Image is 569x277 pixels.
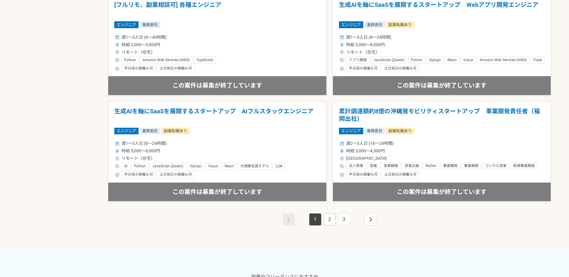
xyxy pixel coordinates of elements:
[346,155,387,162] span: [GEOGRAPHIC_DATA]
[157,171,195,178] div: 土日祝日の稼働も可
[346,171,380,178] div: 平日夜の稼働も可
[115,142,119,145] img: ico_calendar-4541a85f.svg
[346,42,385,48] span: 時給 5,000〜8,000円
[340,142,344,145] img: ico_calendar-4541a85f.svg
[190,164,202,169] span: Django
[121,34,167,40] span: 週1〜5人日 (8〜40時間)
[513,164,535,168] span: 新規事業開発
[121,140,167,147] span: 週1〜3人日 (8〜24時間)
[346,148,385,154] span: 時給 3,000〜4,500円
[339,108,545,123] h1: 累計調達額約8億の沖縄発モビリティスタートアップ 事業開発責任者（福岡出社）
[121,155,155,162] span: リモート（在宅）
[282,213,378,225] nav: pagination
[121,49,155,55] span: リモート（在宅）
[115,149,119,153] img: ico_currency_yen-76ea2c4c.svg
[152,164,183,169] span: JavaScript (jQuery)
[140,21,160,28] span: 業務委託
[161,128,190,134] span: 副業転職あり
[340,149,344,153] img: ico_currency_yen-76ea2c4c.svg
[108,183,326,201] div: この案件は募集が終了しています
[333,76,551,95] div: この案件は募集が終了しています
[283,213,295,225] a: This is the first page
[115,35,119,39] img: ico_calendar-4541a85f.svg
[405,164,419,168] span: 営業企画
[340,43,344,46] img: ico_currency_yen-76ea2c4c.svg
[240,164,269,169] span: 大規模言語モデル
[463,58,473,63] span: Vue.js
[124,58,136,63] span: Python
[346,140,394,147] span: 週2〜3人日 (16〜24時間)
[386,21,414,28] span: 副業転職あり
[448,58,457,63] span: React
[429,58,441,63] span: Django
[115,50,119,54] img: ico_location_pin-352ac629.svg
[340,50,344,54] img: ico_location_pin-352ac629.svg
[196,58,213,63] span: TypeScript
[346,65,380,72] div: 平日夜の稼働も可
[411,58,423,63] span: Python
[115,157,119,160] img: ico_location_pin-352ac629.svg
[370,164,377,168] span: 営業
[426,164,436,168] span: BizDev
[480,58,527,63] span: Amazon Web Services (AWS)
[349,164,363,168] span: 法人営業
[114,128,139,134] span: エンジニア
[384,164,398,168] span: 営業戦略
[142,58,190,63] span: Amazon Web Services (AWS)
[346,49,380,55] span: リモート（在宅）
[114,21,139,28] span: エンジニア
[339,21,363,28] span: エンジニア
[124,164,127,169] span: AI
[121,171,156,178] div: 平日夜の稼働も可
[364,128,385,134] span: 業務委託
[157,65,195,72] div: 土日祝日の稼働も可
[115,67,119,70] img: ico_star-c4f7eedc.svg
[340,67,344,70] img: ico_star-c4f7eedc.svg
[115,165,119,168] img: ico_tag-f97210f0.svg
[339,1,545,16] h1: 生成AIを軸にSaaSを展開するスタートアップ Webアプリ開発エンジニア
[373,58,404,63] span: JavaScript (jQuery)
[121,148,160,154] span: 時給 5,000〜8,000円
[108,76,326,95] div: この案件は募集が終了しています
[382,65,419,72] div: 土日祝日の稼働も可
[121,65,156,72] div: 平日夜の稼働も可
[338,213,350,225] a: Page 3
[340,165,344,168] img: ico_tag-f97210f0.svg
[485,164,507,168] span: コンサル営業
[339,128,363,134] span: エンジニア
[309,213,321,225] a: Page 1
[114,108,320,123] h1: 生成AIを軸にSaaSを展開するスタートアップ AIフルスタックエンジニア
[114,1,320,16] h1: [フルリモ、副業相談可] 各種エンジニア
[340,35,344,39] img: ico_calendar-4541a85f.svg
[533,58,542,63] span: Flask
[340,173,344,177] img: ico_star-c4f7eedc.svg
[386,128,414,134] span: 副業転職あり
[140,128,160,134] span: 業務委託
[115,58,119,62] img: ico_tag-f97210f0.svg
[382,171,419,178] div: 土日祝日の稼働も可
[364,21,385,28] span: 業務委託
[115,173,119,177] img: ico_star-c4f7eedc.svg
[443,164,457,168] span: 事業開発
[346,34,391,40] span: 週1〜3人日 (8〜24時間)
[464,164,478,168] span: 事業戦略
[121,42,160,48] span: 時給 2,000〜5,000円
[225,164,234,169] span: React
[340,58,344,62] img: ico_tag-f97210f0.svg
[340,157,344,160] img: ico_location_pin-352ac629.svg
[134,164,146,169] span: Python
[324,213,336,225] a: Page 2
[333,183,551,201] div: この案件は募集が終了しています
[115,43,119,46] img: ico_currency_yen-76ea2c4c.svg
[276,164,282,169] span: LLM
[208,164,218,169] span: Vue.js
[349,58,367,63] span: アプリ開発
